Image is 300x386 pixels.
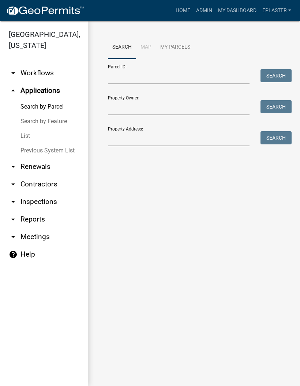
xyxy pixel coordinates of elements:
[9,250,18,259] i: help
[9,232,18,241] i: arrow_drop_down
[193,4,215,18] a: Admin
[260,100,292,113] button: Search
[9,86,18,95] i: arrow_drop_up
[9,180,18,189] i: arrow_drop_down
[156,36,195,59] a: My Parcels
[9,215,18,224] i: arrow_drop_down
[215,4,259,18] a: My Dashboard
[260,69,292,82] button: Search
[108,36,136,59] a: Search
[259,4,294,18] a: eplaster
[9,162,18,171] i: arrow_drop_down
[173,4,193,18] a: Home
[9,69,18,77] i: arrow_drop_down
[9,197,18,206] i: arrow_drop_down
[260,131,292,144] button: Search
